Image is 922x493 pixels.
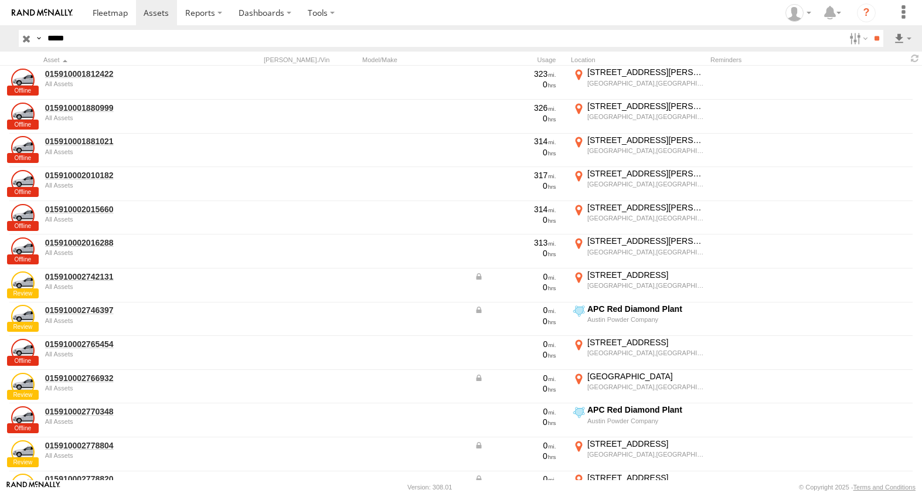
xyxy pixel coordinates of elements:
label: Click to View Current Location [571,135,706,166]
div: 0 [474,181,556,191]
div: [STREET_ADDRESS] [587,270,704,280]
a: 015910001880999 [45,103,206,113]
div: 0 [474,147,556,158]
a: View Asset Details [11,69,35,92]
div: 0 [474,451,556,461]
div: © Copyright 2025 - [799,484,916,491]
div: 323 [474,69,556,79]
div: undefined [45,114,206,121]
a: View Asset Details [11,406,35,430]
div: 0 [474,113,556,124]
label: Click to View Current Location [571,438,706,470]
div: 0 [474,349,556,360]
div: [PERSON_NAME]./Vin [264,56,358,64]
div: 0 [474,282,556,293]
div: 314 [474,204,556,215]
div: [GEOGRAPHIC_DATA],[GEOGRAPHIC_DATA] [587,281,704,290]
div: 314 [474,136,556,147]
a: 015910002015660 [45,204,206,215]
div: APC Red Diamond Plant [587,404,704,415]
label: Search Filter Options [845,30,870,47]
a: View Asset Details [11,204,35,227]
a: View Asset Details [11,271,35,295]
label: Click to View Current Location [571,404,706,436]
div: 326 [474,103,556,113]
div: undefined [45,216,206,223]
a: View Asset Details [11,103,35,126]
img: rand-logo.svg [12,9,73,17]
div: Click to Sort [43,56,207,64]
a: 015910002770348 [45,406,206,417]
div: [STREET_ADDRESS][PERSON_NAME] [587,135,704,145]
div: Daniel Southgate [781,4,815,22]
div: 313 [474,237,556,248]
div: 317 [474,170,556,181]
div: Version: 308.01 [407,484,452,491]
a: 015910002766932 [45,373,206,383]
div: [GEOGRAPHIC_DATA] [587,371,704,382]
a: View Asset Details [11,440,35,464]
div: [GEOGRAPHIC_DATA],[GEOGRAPHIC_DATA] [587,383,704,391]
a: View Asset Details [11,136,35,159]
div: 0 [474,248,556,259]
a: 015910002778804 [45,440,206,451]
a: View Asset Details [11,373,35,396]
div: [STREET_ADDRESS][PERSON_NAME] [587,101,704,111]
div: Reminders [710,56,814,64]
label: Search Query [34,30,43,47]
div: [STREET_ADDRESS][PERSON_NAME] [587,202,704,213]
a: Terms and Conditions [853,484,916,491]
div: Data from Vehicle CANbus [474,271,556,282]
div: [STREET_ADDRESS] [587,438,704,449]
div: Model/Make [362,56,468,64]
a: 015910002765454 [45,339,206,349]
div: Austin Powder Company [587,315,704,324]
a: 015910002010182 [45,170,206,181]
div: Data from Vehicle CANbus [474,305,556,315]
a: View Asset Details [11,237,35,261]
label: Click to View Current Location [571,270,706,301]
a: 015910001812422 [45,69,206,79]
div: 0 [474,383,556,394]
a: View Asset Details [11,339,35,362]
label: Click to View Current Location [571,67,706,98]
div: 0 [474,215,556,225]
label: Click to View Current Location [571,337,706,369]
div: 0 [474,316,556,327]
div: Usage [472,56,566,64]
div: Data from Vehicle CANbus [474,440,556,451]
a: 015910002746397 [45,305,206,315]
label: Export results as... [893,30,913,47]
div: 0 [474,339,556,349]
div: undefined [45,283,206,290]
div: 0 [474,417,556,427]
label: Click to View Current Location [571,371,706,403]
div: [GEOGRAPHIC_DATA],[GEOGRAPHIC_DATA] [587,450,704,458]
div: [GEOGRAPHIC_DATA],[GEOGRAPHIC_DATA] [587,214,704,222]
div: undefined [45,317,206,324]
div: [GEOGRAPHIC_DATA],[GEOGRAPHIC_DATA] [587,79,704,87]
div: Data from Vehicle CANbus [474,474,556,484]
a: 015910002016288 [45,237,206,248]
div: undefined [45,385,206,392]
div: 0 [474,406,556,417]
div: [GEOGRAPHIC_DATA],[GEOGRAPHIC_DATA] [587,180,704,188]
div: undefined [45,351,206,358]
div: [GEOGRAPHIC_DATA],[GEOGRAPHIC_DATA] [587,248,704,256]
div: undefined [45,80,206,87]
label: Click to View Current Location [571,202,706,234]
div: [GEOGRAPHIC_DATA],[GEOGRAPHIC_DATA] [587,349,704,357]
div: Location [571,56,706,64]
a: 015910002742131 [45,271,206,282]
div: APC Red Diamond Plant [587,304,704,314]
label: Click to View Current Location [571,168,706,200]
a: 015910002778820 [45,474,206,484]
div: [STREET_ADDRESS][PERSON_NAME] [587,67,704,77]
div: [STREET_ADDRESS][PERSON_NAME] [587,168,704,179]
a: 015910001881021 [45,136,206,147]
label: Click to View Current Location [571,236,706,267]
div: [STREET_ADDRESS] [587,472,704,483]
label: Click to View Current Location [571,304,706,335]
a: Visit our Website [6,481,60,493]
a: View Asset Details [11,305,35,328]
